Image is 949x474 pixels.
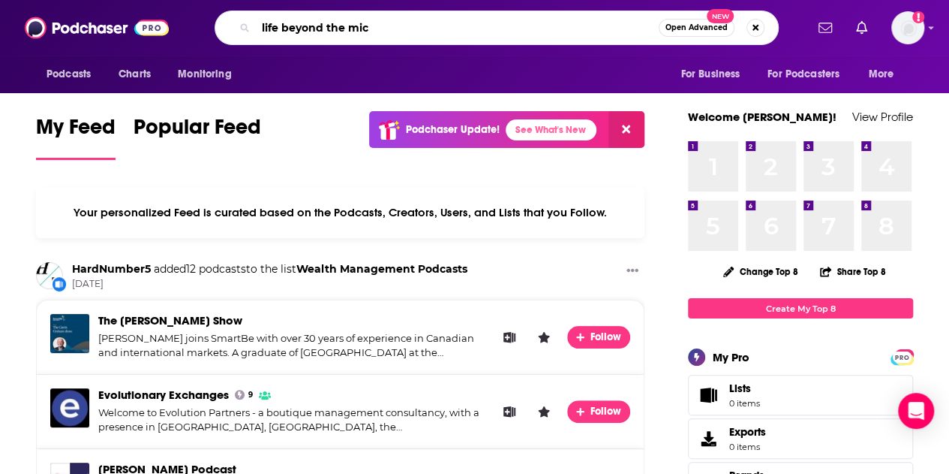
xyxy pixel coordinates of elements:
button: Add to List [498,326,521,349]
a: PRO [893,351,911,362]
span: 0 items [729,398,760,409]
button: Follow [567,400,630,423]
div: My Pro [713,350,749,364]
button: open menu [670,60,758,89]
span: For Business [680,64,740,85]
button: Share Top 8 [819,257,887,286]
span: Follow [590,331,623,343]
button: Open AdvancedNew [659,19,734,37]
span: My Feed [36,114,116,149]
a: Show notifications dropdown [812,15,838,41]
a: Charts [109,60,160,89]
button: open menu [758,60,861,89]
button: open menu [36,60,110,89]
div: [PERSON_NAME] joins SmartBe with over 30 years of experience in Canadian and international market... [98,331,486,361]
span: Exports [729,425,766,439]
span: 9 [248,392,253,398]
span: The [PERSON_NAME] Show [98,313,242,328]
button: open menu [858,60,913,89]
img: HardNumber5 [36,262,63,289]
a: Popular Feed [134,114,261,160]
span: [DATE] [72,278,467,291]
img: Evolutionary Exchanges [50,388,89,427]
a: HardNumber5 [72,262,151,276]
span: Lists [729,382,760,395]
span: Monitoring [178,64,231,85]
div: Open Intercom Messenger [898,393,934,429]
a: Evolutionary Exchanges [98,388,229,402]
span: Lists [729,382,751,395]
input: Search podcasts, credits, & more... [256,16,659,40]
a: See What's New [506,119,596,140]
a: Create My Top 8 [688,298,913,319]
button: Leave a Rating [533,400,555,423]
svg: Add a profile image [912,11,924,23]
span: New [707,9,734,23]
a: Welcome [PERSON_NAME]! [688,110,836,124]
span: Popular Feed [134,114,261,149]
a: My Feed [36,114,116,160]
button: Add to List [498,400,521,423]
span: For Podcasters [767,64,839,85]
a: Wealth Management Podcasts [296,262,467,276]
span: Follow [590,405,623,418]
span: More [869,64,894,85]
img: The Gavin Graham Show [50,314,89,353]
a: Lists [688,375,913,415]
span: Exports [693,428,723,449]
a: View Profile [852,110,913,124]
div: Welcome to Evolution Partners - a boutique management consultancy, with a presence in [GEOGRAPHIC... [98,406,486,435]
img: Podchaser - Follow, Share and Rate Podcasts [25,14,169,42]
img: User Profile [891,11,924,44]
p: Podchaser Update! [406,123,500,136]
a: Show notifications dropdown [850,15,873,41]
a: Exports [688,418,913,459]
h3: to the list [72,262,467,276]
span: Open Advanced [665,24,728,32]
div: Search podcasts, credits, & more... [215,11,779,45]
span: Lists [693,385,723,406]
span: PRO [893,352,911,363]
span: Logged in as emilyjherman [891,11,924,44]
span: Podcasts [47,64,91,85]
button: Show More Button [620,262,644,281]
button: Follow [567,326,630,349]
button: Show profile menu [891,11,924,44]
a: 9 [235,390,253,400]
a: The Gavin Graham Show [98,313,242,328]
span: 0 items [729,442,766,452]
button: Change Top 8 [714,262,807,281]
span: added 12 podcasts [154,262,246,276]
button: open menu [167,60,251,89]
div: Your personalized Feed is curated based on the Podcasts, Creators, Users, and Lists that you Follow. [36,187,644,238]
button: Leave a Rating [533,326,555,349]
div: New List [51,276,68,292]
span: Charts [119,64,151,85]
